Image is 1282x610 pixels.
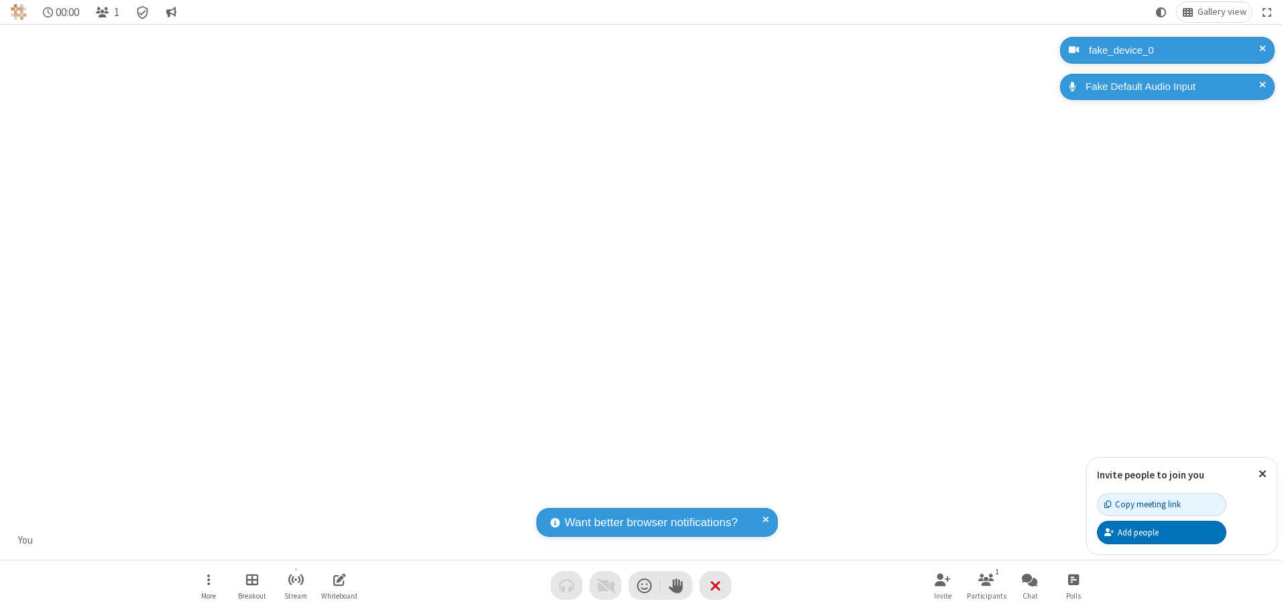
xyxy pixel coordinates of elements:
[232,566,272,605] button: Manage Breakout Rooms
[276,566,316,605] button: Start streaming
[699,571,732,600] button: End or leave meeting
[992,566,1003,578] div: 1
[1053,566,1094,605] button: Open poll
[589,571,622,600] button: Video
[550,571,583,600] button: Audio problem - check your Internet connection or call by phone
[1198,7,1246,17] span: Gallery view
[201,592,216,600] span: More
[565,514,738,531] span: Want better browser notifications?
[284,592,307,600] span: Stream
[1097,468,1204,481] label: Invite people to join you
[967,592,1006,600] span: Participants
[114,6,119,19] span: 1
[923,566,963,605] button: Invite participants (Alt+I)
[1248,458,1277,491] button: Close popover
[38,2,85,22] div: Timer
[1066,592,1081,600] span: Polls
[628,571,660,600] button: Send a reaction
[321,592,357,600] span: Whiteboard
[1177,2,1252,22] button: Change layout
[13,533,38,548] div: You
[934,592,951,600] span: Invite
[238,592,266,600] span: Breakout
[1010,566,1050,605] button: Open chat
[11,4,27,20] img: QA Selenium DO NOT DELETE OR CHANGE
[1023,592,1038,600] span: Chat
[1084,43,1265,58] div: fake_device_0
[160,2,182,22] button: Conversation
[1081,79,1265,95] div: Fake Default Audio Input
[90,2,125,22] button: Open participant list
[188,566,229,605] button: Open menu
[1097,521,1226,544] button: Add people
[1151,2,1172,22] button: Using system theme
[130,2,156,22] div: Meeting details Encryption enabled
[660,571,693,600] button: Raise hand
[319,566,359,605] button: Open shared whiteboard
[56,6,79,19] span: 00:00
[1104,498,1181,511] div: Copy meeting link
[1257,2,1277,22] button: Fullscreen
[966,566,1006,605] button: Open participant list
[1097,493,1226,516] button: Copy meeting link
